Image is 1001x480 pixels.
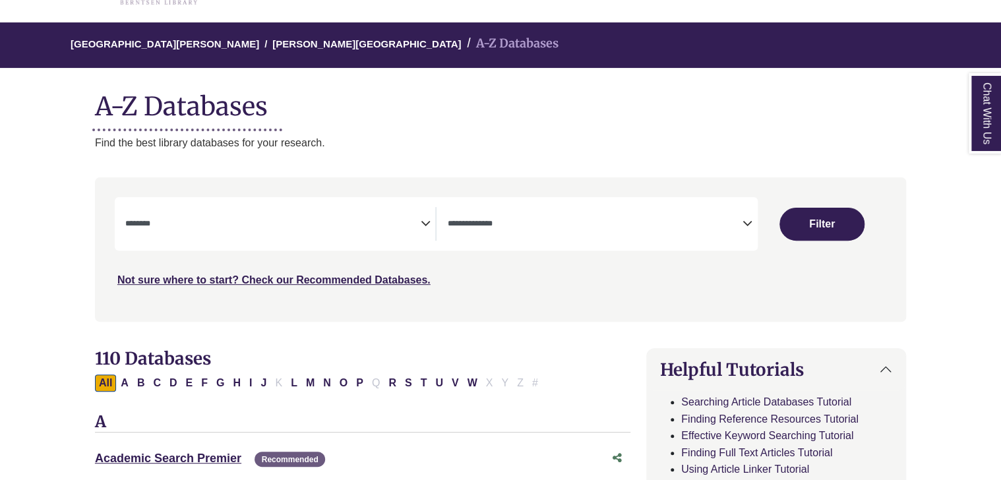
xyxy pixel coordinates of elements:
button: Filter Results V [448,375,463,392]
li: A-Z Databases [461,34,558,53]
a: [GEOGRAPHIC_DATA][PERSON_NAME] [71,36,259,49]
button: Filter Results J [257,375,270,392]
button: Submit for Search Results [779,208,864,241]
a: [PERSON_NAME][GEOGRAPHIC_DATA] [272,36,461,49]
span: 110 Databases [95,347,211,369]
button: Filter Results E [182,375,197,392]
button: Filter Results O [336,375,351,392]
nav: breadcrumb [95,22,906,68]
button: Helpful Tutorials [647,349,905,390]
button: Filter Results W [464,375,481,392]
a: Finding Reference Resources Tutorial [681,413,859,425]
button: Filter Results T [417,375,431,392]
textarea: Search [447,220,743,230]
h1: A-Z Databases [95,81,906,121]
button: Filter Results D [166,375,181,392]
button: Filter Results P [352,375,367,392]
button: Filter Results H [229,375,245,392]
span: Recommended [255,452,324,467]
a: Searching Article Databases Tutorial [681,396,851,407]
button: Filter Results N [319,375,335,392]
button: Filter Results A [117,375,133,392]
nav: Search filters [95,177,906,321]
a: Not sure where to start? Check our Recommended Databases. [117,274,431,285]
button: Filter Results B [133,375,149,392]
button: Filter Results I [245,375,256,392]
button: Filter Results L [287,375,301,392]
button: Filter Results S [401,375,416,392]
button: Filter Results M [302,375,318,392]
button: Filter Results U [431,375,447,392]
p: Find the best library databases for your research. [95,135,906,152]
button: Share this database [604,446,630,471]
a: Effective Keyword Searching Tutorial [681,430,853,441]
a: Academic Search Premier [95,452,241,465]
a: Using Article Linker Tutorial [681,464,809,475]
button: Filter Results R [384,375,400,392]
button: Filter Results G [212,375,228,392]
a: Finding Full Text Articles Tutorial [681,447,832,458]
div: Alpha-list to filter by first letter of database name [95,376,543,388]
textarea: Search [125,220,421,230]
button: Filter Results F [197,375,212,392]
button: All [95,375,116,392]
button: Filter Results C [149,375,165,392]
h3: A [95,413,630,433]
